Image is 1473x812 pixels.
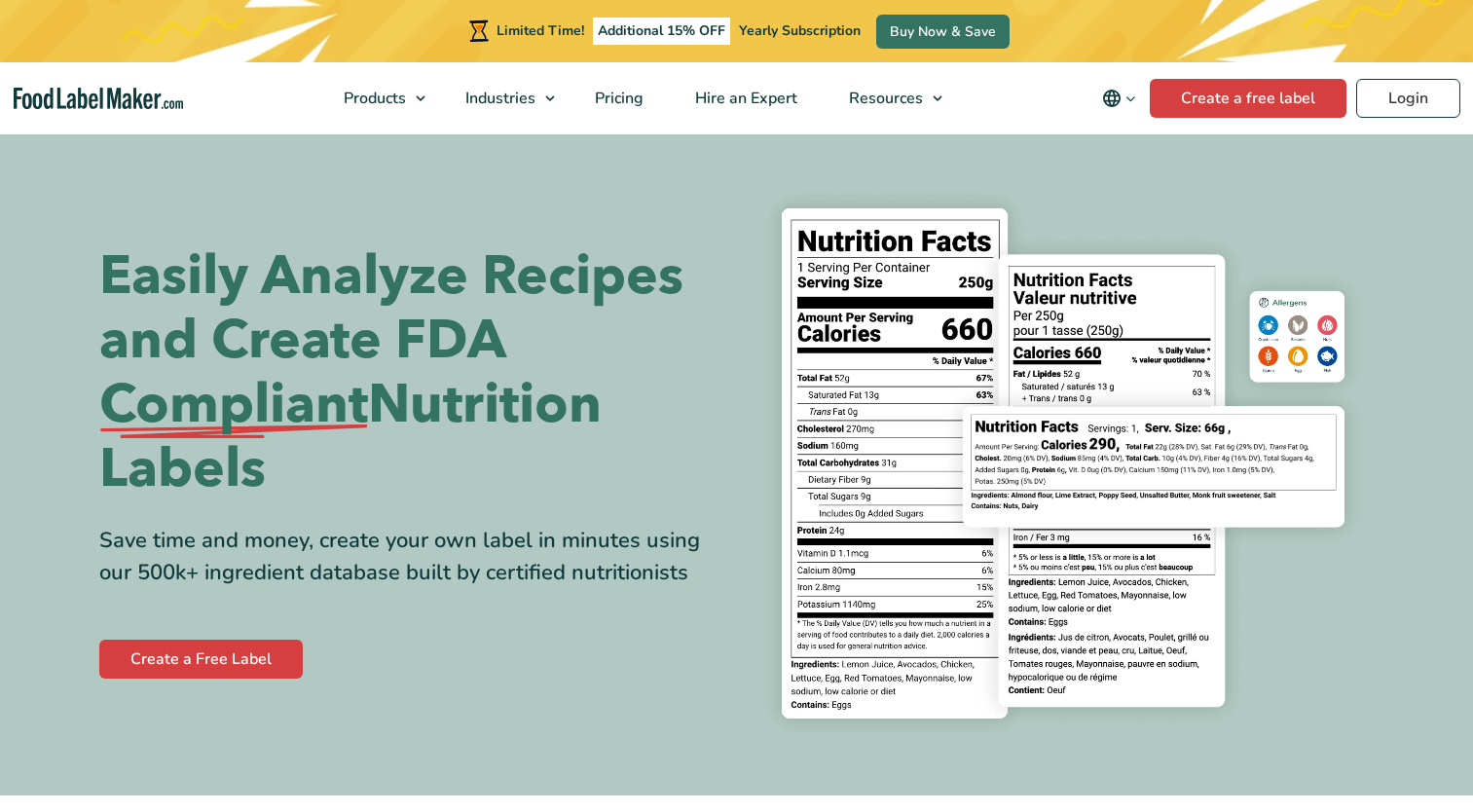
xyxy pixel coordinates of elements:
[99,244,722,501] h1: Easily Analyze Recipes and Create FDA Nutrition Labels
[570,62,665,134] a: Pricing
[318,62,435,134] a: Products
[843,88,925,109] span: Resources
[739,21,861,40] span: Yearly Subscription
[593,18,730,45] span: Additional 15% OFF
[99,525,722,589] div: Save time and money, create your own label in minutes using our 500k+ ingredient database built b...
[824,62,952,134] a: Resources
[670,62,819,134] a: Hire an Expert
[589,88,645,109] span: Pricing
[876,15,1010,49] a: Buy Now & Save
[460,88,537,109] span: Industries
[338,88,408,109] span: Products
[1088,79,1150,118] button: Change language
[1150,79,1346,118] a: Create a free label
[1356,79,1460,118] a: Login
[14,88,184,110] a: Food Label Maker homepage
[689,88,799,109] span: Hire an Expert
[99,640,303,679] a: Create a Free Label
[99,373,368,437] span: Compliant
[497,21,584,40] span: Limited Time!
[440,62,565,134] a: Industries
